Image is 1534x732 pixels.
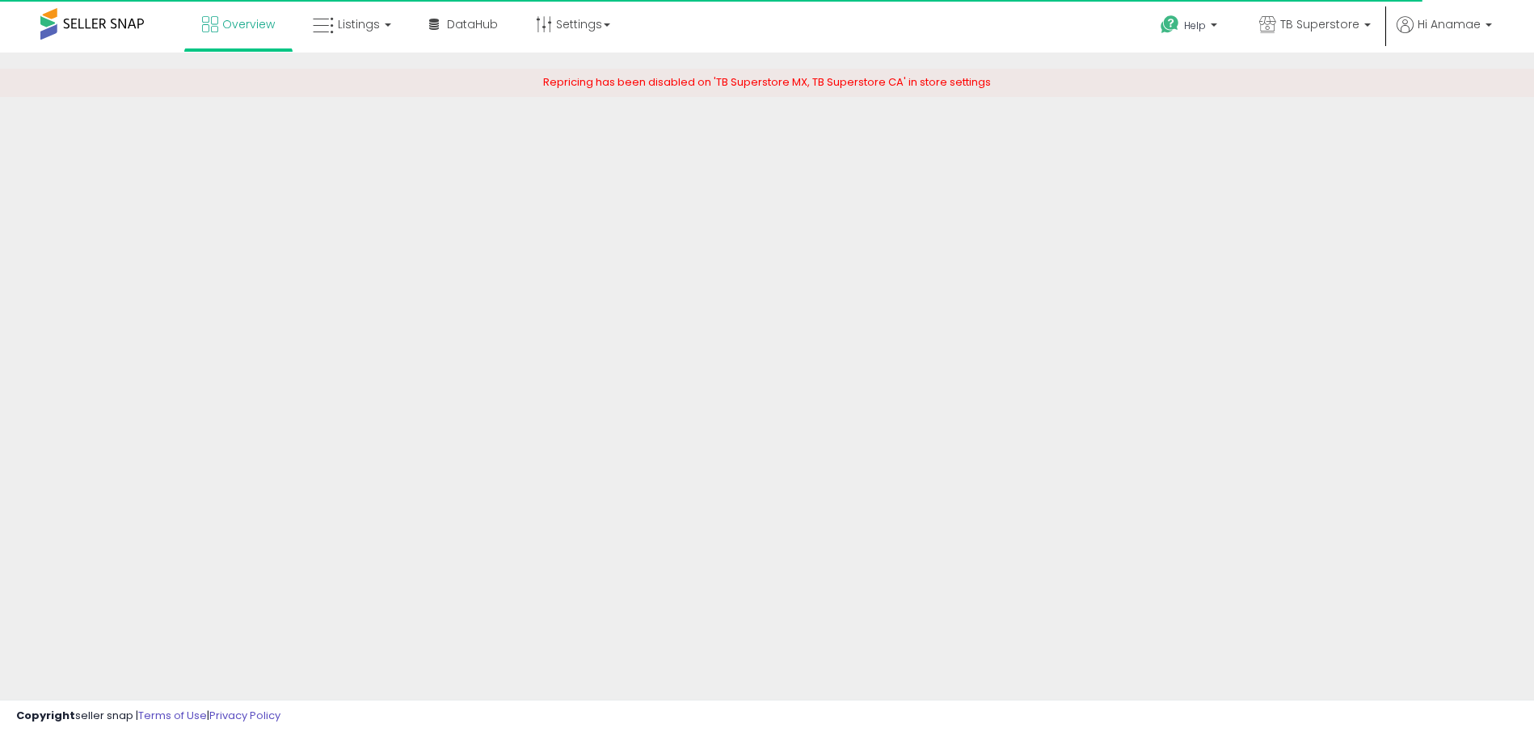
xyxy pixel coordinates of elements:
[1184,19,1206,32] span: Help
[1418,16,1481,32] span: Hi Anamae
[338,16,380,32] span: Listings
[1280,16,1359,32] span: TB Superstore
[543,74,991,90] span: Repricing has been disabled on 'TB Superstore MX, TB Superstore CA' in store settings
[1397,16,1492,53] a: Hi Anamae
[1148,2,1233,53] a: Help
[209,708,280,723] a: Privacy Policy
[138,708,207,723] a: Terms of Use
[222,16,275,32] span: Overview
[447,16,498,32] span: DataHub
[16,709,280,724] div: seller snap | |
[16,708,75,723] strong: Copyright
[1160,15,1180,35] i: Get Help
